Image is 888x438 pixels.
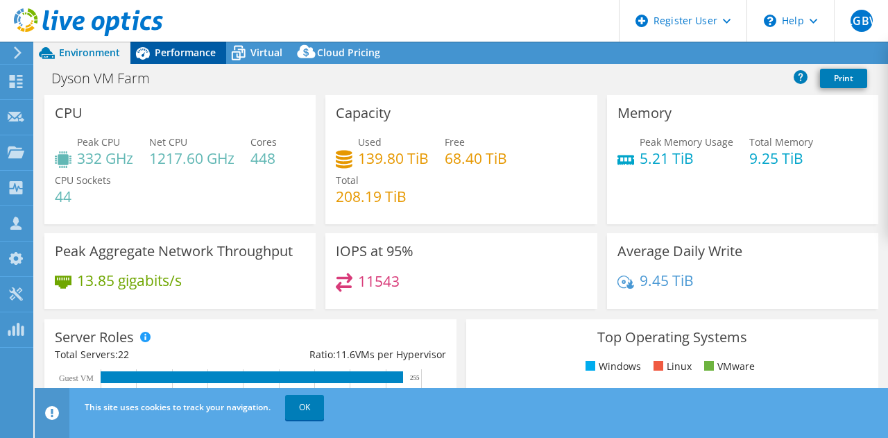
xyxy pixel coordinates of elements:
[77,135,120,149] span: Peak CPU
[582,359,641,374] li: Windows
[640,135,733,149] span: Peak Memory Usage
[410,374,420,381] text: 255
[55,330,134,345] h3: Server Roles
[336,106,391,121] h3: Capacity
[55,106,83,121] h3: CPU
[317,46,380,59] span: Cloud Pricing
[701,359,755,374] li: VMware
[149,151,234,166] h4: 1217.60 GHz
[640,151,733,166] h4: 5.21 TiB
[764,15,776,27] svg: \n
[617,106,672,121] h3: Memory
[55,347,250,362] div: Total Servers:
[336,174,359,187] span: Total
[45,71,171,86] h1: Dyson VM Farm
[640,273,694,288] h4: 9.45 TiB
[285,395,324,420] a: OK
[650,359,692,374] li: Linux
[358,273,400,289] h4: 11543
[85,401,271,413] span: This site uses cookies to track your navigation.
[55,244,293,259] h3: Peak Aggregate Network Throughput
[617,244,742,259] h3: Average Daily Write
[336,189,407,204] h4: 208.19 TiB
[250,135,277,149] span: Cores
[820,69,867,88] a: Print
[149,135,187,149] span: Net CPU
[155,46,216,59] span: Performance
[445,151,507,166] h4: 68.40 TiB
[55,189,111,204] h4: 44
[336,348,355,361] span: 11.6
[851,10,873,32] span: LGBV
[77,273,182,288] h4: 13.85 gigabits/s
[118,348,129,361] span: 22
[749,135,813,149] span: Total Memory
[445,135,465,149] span: Free
[59,373,94,383] text: Guest VM
[358,135,382,149] span: Used
[336,244,413,259] h3: IOPS at 95%
[55,174,111,187] span: CPU Sockets
[77,151,133,166] h4: 332 GHz
[358,151,429,166] h4: 139.80 TiB
[477,330,868,345] h3: Top Operating Systems
[250,151,277,166] h4: 448
[250,46,282,59] span: Virtual
[749,151,813,166] h4: 9.25 TiB
[59,46,120,59] span: Environment
[250,347,446,362] div: Ratio: VMs per Hypervisor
